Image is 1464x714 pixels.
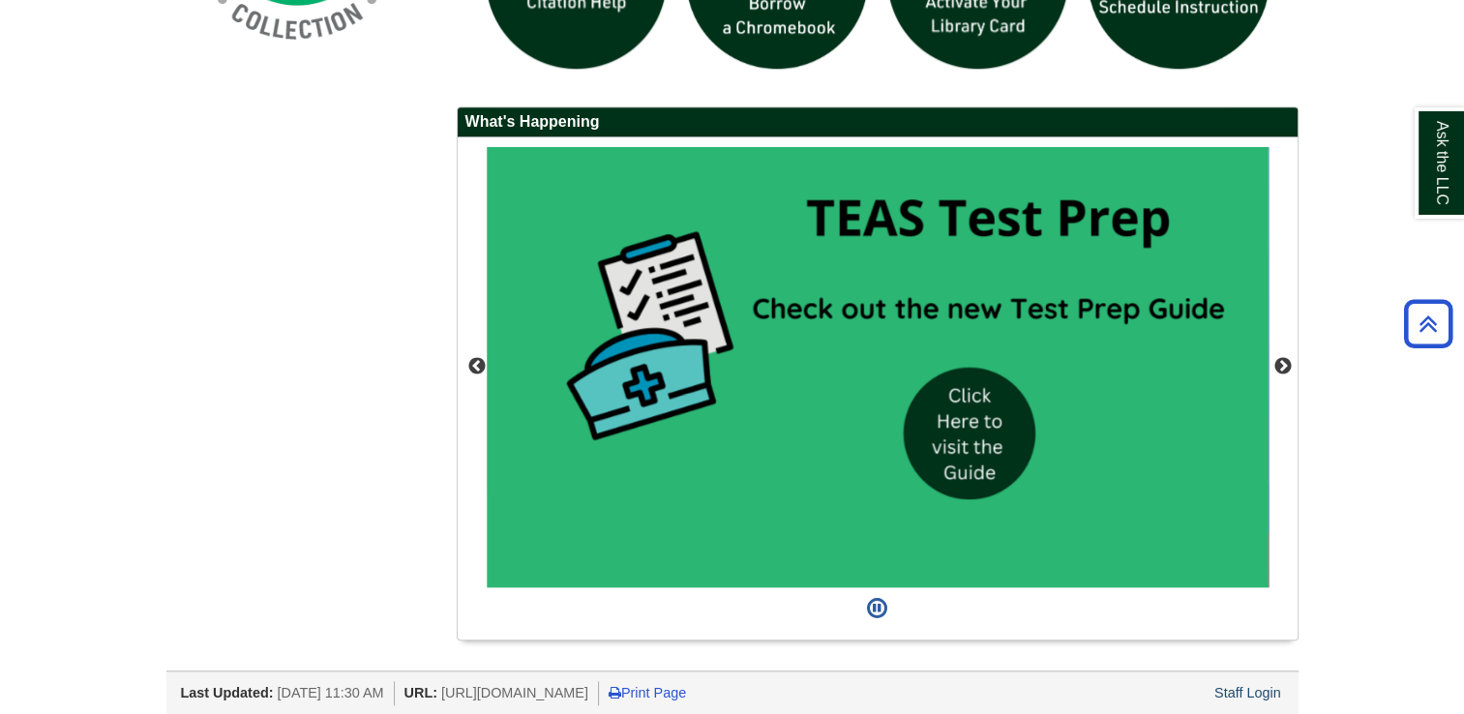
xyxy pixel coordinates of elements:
[861,587,893,630] button: Pause
[1214,685,1281,700] a: Staff Login
[404,685,437,700] span: URL:
[1397,311,1459,337] a: Back to Top
[1273,357,1293,376] button: Next
[487,147,1269,587] img: Check out the new TEAS Test Prep topic guide.
[458,107,1298,137] h2: What's Happening
[277,685,383,700] span: [DATE] 11:30 AM
[487,147,1269,587] div: This box contains rotating images
[609,686,621,699] i: Print Page
[467,357,487,376] button: Previous
[181,685,274,700] span: Last Updated:
[441,685,588,700] span: [URL][DOMAIN_NAME]
[609,685,686,700] a: Print Page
